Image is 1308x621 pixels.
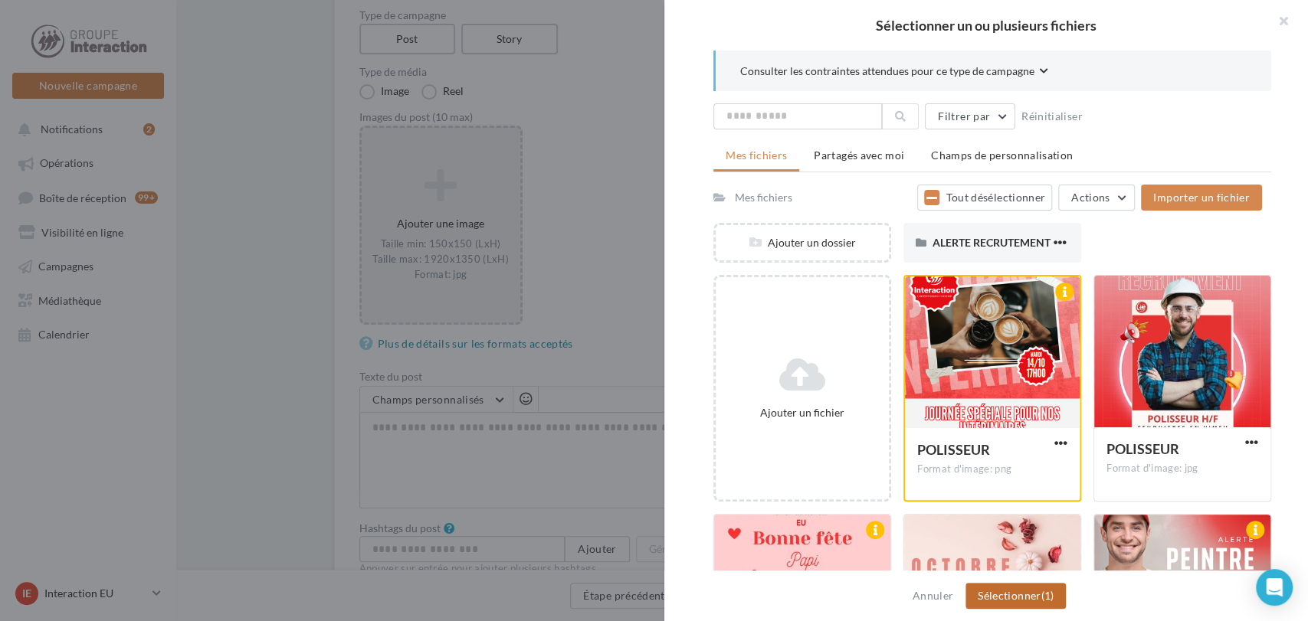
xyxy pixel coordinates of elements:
span: POLISSEUR [917,441,990,458]
button: Consulter les contraintes attendues pour ce type de campagne [740,63,1048,82]
button: Importer un fichier [1141,185,1262,211]
span: Mes fichiers [726,149,787,162]
h2: Sélectionner un ou plusieurs fichiers [689,18,1283,32]
span: Importer un fichier [1153,191,1250,204]
button: Réinitialiser [1015,107,1089,126]
div: Format d'image: png [917,462,1067,476]
span: Actions [1071,191,1110,204]
span: ALERTE RECRUTEMENT [933,236,1051,249]
div: Format d'image: jpg [1106,462,1258,476]
span: Champs de personnalisation [931,149,1073,162]
button: Tout désélectionner [917,185,1052,211]
div: Open Intercom Messenger [1256,569,1293,606]
span: Partagés avec moi [814,149,904,162]
span: Consulter les contraintes attendues pour ce type de campagne [740,64,1034,79]
button: Actions [1058,185,1135,211]
button: Sélectionner(1) [965,583,1066,609]
span: POLISSEUR [1106,440,1179,457]
div: Mes fichiers [735,190,792,205]
span: (1) [1041,589,1054,602]
button: Filtrer par [925,103,1015,129]
button: Annuler [906,587,959,605]
div: Ajouter un fichier [722,405,883,420]
div: Ajouter un dossier [716,235,889,250]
